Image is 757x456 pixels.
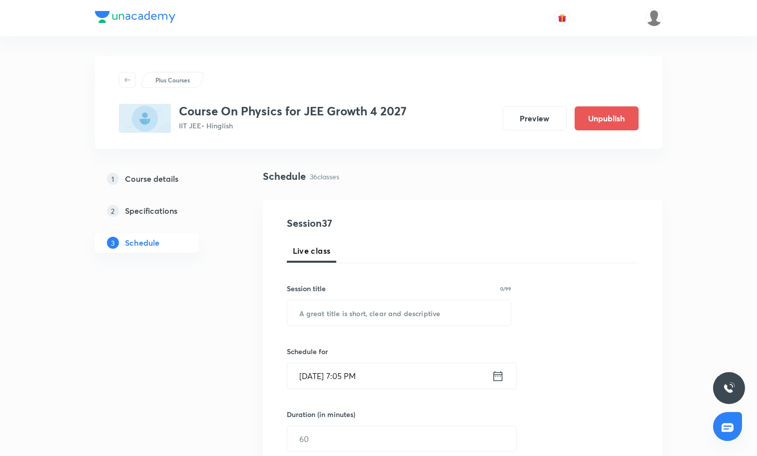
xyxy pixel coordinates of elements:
[287,283,326,294] h6: Session title
[646,9,663,26] img: Devendra Kumar
[287,426,516,452] input: 60
[503,106,567,130] button: Preview
[310,171,339,182] p: 36 classes
[95,11,175,25] a: Company Logo
[179,104,407,118] h3: Course On Physics for JEE Growth 4 2027
[125,237,159,249] h5: Schedule
[95,201,231,221] a: 2Specifications
[554,10,570,26] button: avatar
[95,169,231,189] a: 1Course details
[558,13,567,22] img: avatar
[287,216,469,231] h4: Session 37
[287,300,511,326] input: A great title is short, clear and descriptive
[723,382,735,394] img: ttu
[119,104,171,133] img: 2ED253A2-8033-4D0D-B2CF-6A5C3872BD3E_plus.png
[263,169,306,184] h4: Schedule
[155,75,190,84] p: Plus Courses
[107,237,119,249] p: 3
[179,120,407,131] p: IIT JEE • Hinglish
[500,286,511,291] p: 0/99
[107,173,119,185] p: 1
[575,106,639,130] button: Unpublish
[125,173,178,185] h5: Course details
[107,205,119,217] p: 2
[95,11,175,23] img: Company Logo
[287,346,512,357] h6: Schedule for
[287,409,355,420] h6: Duration (in minutes)
[293,245,331,257] span: Live class
[125,205,177,217] h5: Specifications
